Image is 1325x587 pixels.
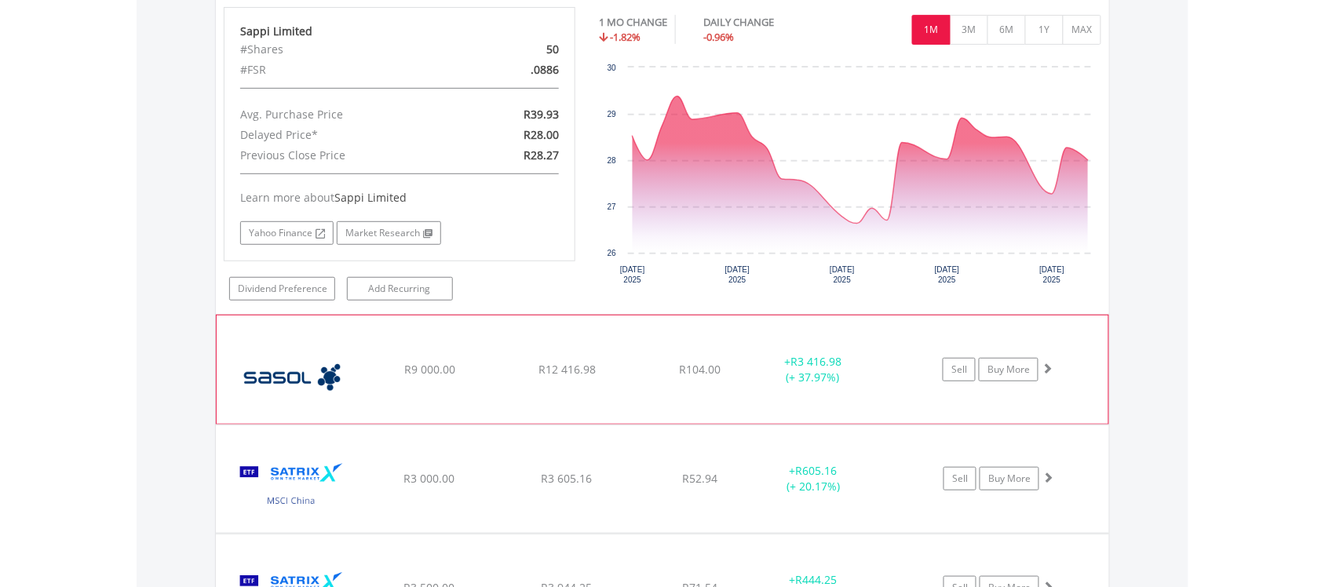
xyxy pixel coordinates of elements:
[457,60,571,80] div: .0886
[754,354,872,385] div: + (+ 37.97%)
[704,15,830,30] div: DAILY CHANGE
[240,190,559,206] div: Learn more about
[228,60,457,80] div: #FSR
[524,107,559,122] span: R39.93
[229,277,335,301] a: Dividend Preference
[725,265,750,284] text: [DATE] 2025
[944,467,976,490] a: Sell
[228,145,457,166] div: Previous Close Price
[524,127,559,142] span: R28.00
[404,362,455,377] span: R9 000.00
[599,60,1101,295] div: Chart. Highcharts interactive chart.
[228,39,457,60] div: #Shares
[599,60,1101,295] svg: Interactive chart
[224,445,359,529] img: EQU.ZA.STXCHN.png
[240,221,334,245] a: Yahoo Finance
[334,190,407,205] span: Sappi Limited
[935,265,960,284] text: [DATE] 2025
[608,110,617,118] text: 29
[987,15,1026,45] button: 6M
[347,277,453,301] a: Add Recurring
[912,15,951,45] button: 1M
[608,156,617,165] text: 28
[754,463,873,494] div: + (+ 20.17%)
[980,467,1039,490] a: Buy More
[620,265,645,284] text: [DATE] 2025
[403,471,454,486] span: R3 000.00
[542,471,593,486] span: R3 605.16
[679,362,721,377] span: R104.00
[796,572,838,587] span: R444.25
[950,15,988,45] button: 3M
[599,15,667,30] div: 1 MO CHANGE
[228,125,457,145] div: Delayed Price*
[538,362,596,377] span: R12 416.98
[224,335,360,420] img: EQU.ZA.SOL.png
[240,24,559,39] div: Sappi Limited
[682,471,717,486] span: R52.94
[457,39,571,60] div: 50
[1040,265,1065,284] text: [DATE] 2025
[796,463,838,478] span: R605.16
[830,265,856,284] text: [DATE] 2025
[979,358,1038,381] a: Buy More
[608,249,617,257] text: 26
[608,202,617,211] text: 27
[337,221,441,245] a: Market Research
[1025,15,1064,45] button: 1Y
[610,30,641,44] span: -1.82%
[1063,15,1101,45] button: MAX
[704,30,735,44] span: -0.96%
[943,358,976,381] a: Sell
[524,148,559,162] span: R28.27
[608,64,617,72] text: 30
[228,104,457,125] div: Avg. Purchase Price
[790,354,841,369] span: R3 416.98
